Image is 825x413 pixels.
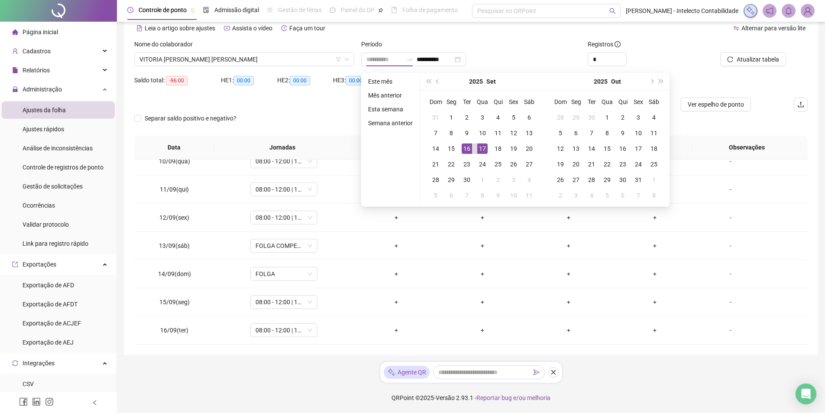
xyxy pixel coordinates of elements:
td: 2025-10-06 [568,125,584,141]
td: 2025-09-19 [506,141,521,156]
td: 2025-09-30 [584,110,599,125]
td: 2025-10-30 [615,172,631,188]
div: 11 [524,190,534,201]
div: 14 [430,143,441,154]
th: Observações [692,136,801,159]
td: 2025-09-01 [443,110,459,125]
td: 2025-10-07 [584,125,599,141]
td: 2025-10-03 [506,172,521,188]
div: 29 [571,112,581,123]
button: Atualizar tabela [720,52,786,66]
div: 22 [446,159,456,169]
div: 10 [508,190,519,201]
td: 2025-10-08 [599,125,615,141]
td: 2025-10-28 [584,172,599,188]
td: 2025-11-02 [553,188,568,203]
div: 6 [571,128,581,138]
div: 8 [477,190,488,201]
td: 2025-08-31 [428,110,443,125]
div: 7 [462,190,472,201]
td: 2025-10-12 [553,141,568,156]
div: 18 [493,143,503,154]
td: 2025-10-29 [599,172,615,188]
div: 2 [618,112,628,123]
span: [PERSON_NAME] - Intelecto Contabilidade [626,6,738,16]
span: notification [766,7,773,15]
span: Link para registro rápido [23,240,88,247]
div: 4 [524,175,534,185]
span: Exportação de AEJ [23,339,74,346]
td: 2025-10-27 [568,172,584,188]
div: 3 [508,175,519,185]
td: 2025-09-12 [506,125,521,141]
span: 10/09(qua) [159,158,190,165]
div: 1 [446,112,456,123]
div: 30 [586,112,597,123]
div: 25 [649,159,659,169]
span: 11/09(qui) [160,186,189,193]
span: pushpin [190,8,195,13]
span: info-circle [615,41,621,47]
div: 6 [446,190,456,201]
td: 2025-10-09 [490,188,506,203]
span: 08:00 - 12:00 | 14:00 - 18:00 [256,155,312,168]
td: 2025-09-08 [443,125,459,141]
div: 19 [508,143,519,154]
span: Exportação de AFDT [23,301,78,308]
span: Gestão de férias [278,7,322,13]
div: + [360,156,433,166]
span: export [12,261,18,267]
th: Seg [443,94,459,110]
span: Integrações [23,360,55,367]
span: FOLGA [256,267,312,280]
td: 2025-09-25 [490,156,506,172]
span: pushpin [378,8,383,13]
td: 2025-10-04 [521,172,537,188]
td: 2025-09-29 [568,110,584,125]
div: + [360,185,433,194]
span: 08:00 - 12:00 | 14:00 - 18:00 [256,324,312,337]
span: Painel do DP [341,7,375,13]
button: year panel [469,73,483,90]
th: Dom [553,94,568,110]
span: Controle de registros de ponto [23,164,104,171]
div: 8 [446,128,456,138]
div: + [360,241,433,250]
td: 2025-09-17 [475,141,490,156]
div: 24 [633,159,644,169]
div: 28 [586,175,597,185]
td: 2025-09-14 [428,141,443,156]
td: 2025-10-08 [475,188,490,203]
span: Controle de ponto [139,7,187,13]
td: 2025-10-19 [553,156,568,172]
span: sun [267,7,273,13]
button: month panel [486,73,496,90]
span: Ajustes da folha [23,107,66,114]
div: 6 [524,112,534,123]
div: 11 [649,128,659,138]
span: down [344,57,349,62]
span: book [391,7,397,13]
span: Cadastros [23,48,51,55]
li: Esta semana [365,104,416,114]
div: 16 [618,143,628,154]
div: + [446,241,519,250]
td: 2025-09-15 [443,141,459,156]
span: file-text [136,25,142,31]
div: 9 [462,128,472,138]
div: 3 [477,112,488,123]
span: dashboard [330,7,336,13]
div: 17 [477,143,488,154]
label: Período [361,39,388,49]
span: 08:00 - 12:00 | 14:00 - 18:00 [256,183,312,196]
td: 2025-10-20 [568,156,584,172]
td: 2025-10-05 [553,125,568,141]
td: 2025-10-02 [490,172,506,188]
span: Validar protocolo [23,221,69,228]
div: 5 [555,128,566,138]
td: 2025-10-10 [631,125,646,141]
div: + [533,241,605,250]
span: Gestão de solicitações [23,183,83,190]
td: 2025-10-22 [599,156,615,172]
td: 2025-10-23 [615,156,631,172]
